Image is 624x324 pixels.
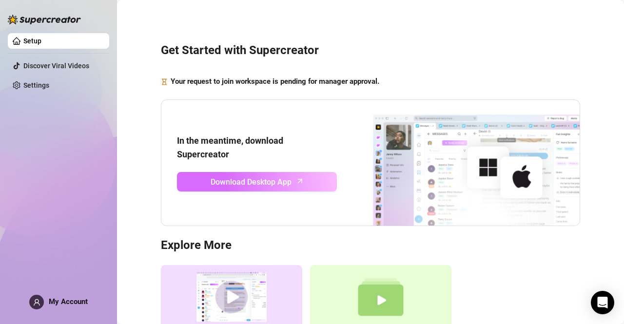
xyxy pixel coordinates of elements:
[8,15,81,24] img: logo-BBDzfeDw.svg
[161,76,168,88] span: hourglass
[49,297,88,306] span: My Account
[294,175,306,187] span: arrow-up
[337,100,580,226] img: download app
[161,238,580,253] h3: Explore More
[171,77,379,86] strong: Your request to join workspace is pending for manager approval.
[23,81,49,89] a: Settings
[23,37,41,45] a: Setup
[33,299,40,306] span: user
[211,176,292,188] span: Download Desktop App
[177,172,337,191] a: Download Desktop Apparrow-up
[23,62,89,70] a: Discover Viral Videos
[161,43,580,58] h3: Get Started with Supercreator
[591,291,614,314] div: Open Intercom Messenger
[177,135,283,159] strong: In the meantime, download Supercreator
